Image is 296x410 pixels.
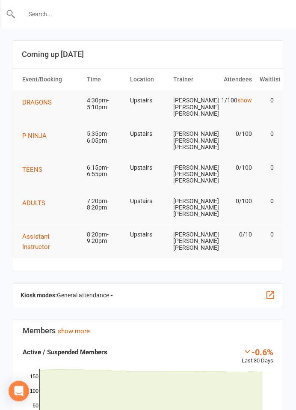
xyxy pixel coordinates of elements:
[22,166,42,174] span: TEENS
[23,348,107,356] strong: Active / Suspended Members
[22,132,47,140] span: P-NINJA
[22,99,52,106] span: DRAGONS
[83,124,127,151] td: 5:35pm-6:05pm
[170,191,213,224] td: [PERSON_NAME] [PERSON_NAME] [PERSON_NAME]
[83,90,127,117] td: 4:30pm-5:10pm
[170,90,213,124] td: [PERSON_NAME] [PERSON_NAME] [PERSON_NAME]
[256,191,278,211] td: 0
[256,224,278,245] td: 0
[21,292,57,299] strong: Kiosk modes:
[256,90,278,111] td: 0
[58,327,90,335] a: show more
[16,8,281,20] input: Search...
[238,97,252,104] a: show
[127,224,170,245] td: Upstairs
[83,191,127,218] td: 7:20pm-8:20pm
[170,224,213,258] td: [PERSON_NAME] [PERSON_NAME] [PERSON_NAME]
[127,69,170,90] th: Location
[127,158,170,178] td: Upstairs
[213,90,256,111] td: 1/100
[170,69,213,90] th: Trainer
[22,199,45,207] span: ADULTS
[170,158,213,191] td: [PERSON_NAME] [PERSON_NAME] [PERSON_NAME]
[22,131,53,141] button: P-NINJA
[213,158,256,178] td: 0/100
[22,165,48,175] button: TEENS
[213,224,256,245] td: 0/10
[213,69,256,90] th: Attendees
[22,97,58,108] button: DRAGONS
[256,69,278,90] th: Waitlist
[83,224,127,251] td: 8:20pm-9:20pm
[256,158,278,178] td: 0
[22,231,80,252] button: Assistant Instructor
[22,50,274,59] h3: Coming up [DATE]
[213,124,256,144] td: 0/100
[256,124,278,144] td: 0
[127,90,170,111] td: Upstairs
[23,326,273,335] h3: Members
[83,69,127,90] th: Time
[22,233,50,251] span: Assistant Instructor
[213,191,256,211] td: 0/100
[83,158,127,185] td: 6:15pm-6:55pm
[170,124,213,157] td: [PERSON_NAME] [PERSON_NAME] [PERSON_NAME]
[22,198,51,208] button: ADULTS
[127,191,170,211] td: Upstairs
[242,347,273,365] div: Last 30 Days
[127,124,170,144] td: Upstairs
[18,69,83,90] th: Event/Booking
[9,381,29,401] div: Open Intercom Messenger
[242,347,273,356] div: -0.6%
[57,288,113,302] span: General attendance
